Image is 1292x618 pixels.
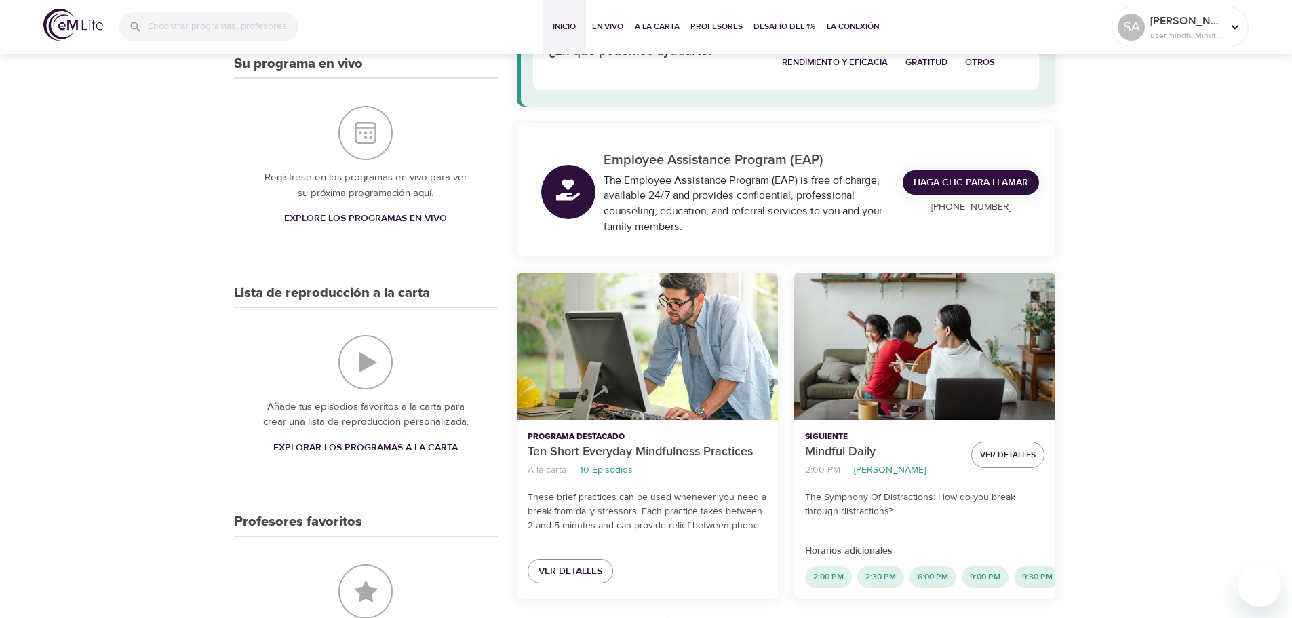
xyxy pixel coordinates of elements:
a: Explore los programas en vivo [279,206,452,231]
span: 9:00 PM [962,571,1009,583]
span: Desafío del 1% [753,20,816,34]
nav: breadcrumb [805,461,960,480]
a: Ver detalles [528,559,613,584]
img: logo [43,9,103,41]
span: En vivo [591,20,624,34]
p: These brief practices can be used whenever you need a break from daily stressors. Each practice t... [528,490,767,533]
p: Horarios adicionales [805,544,1044,558]
span: Explore los programas en vivo [284,210,447,227]
img: Su programa en vivo [338,106,393,160]
div: The Employee Assistance Program (EAP) is free of charge, available 24/7 and provides confidential... [604,173,887,235]
button: Mindful Daily [794,273,1055,420]
span: 9:30 PM [1014,571,1061,583]
p: Mindful Daily [805,443,960,461]
p: Ten Short Everyday Mindfulness Practices [528,443,767,461]
button: Otros [956,52,1004,74]
span: Gratitud [905,55,947,71]
span: 2:30 PM [857,571,904,583]
p: Añade tus episodios favoritos a la carta para crear una lista de reproducción personalizada. [261,400,471,430]
p: [PERSON_NAME] [1150,13,1222,29]
li: · [846,461,848,480]
h3: Lista de reproducción a la carta [234,286,430,301]
span: Otros [965,55,995,71]
p: The Symphony Of Distractions: How do you break through distractions? [805,490,1044,519]
div: 9:30 PM [1014,566,1061,588]
h3: Su programa en vivo [234,56,363,72]
p: Employee Assistance Program (EAP) [604,150,887,170]
p: Regístrese en los programas en vivo para ver su próxima programación aquí. [261,170,471,201]
a: Haga clic para llamar [903,170,1039,195]
iframe: Botón para iniciar la ventana de mensajería [1238,564,1281,607]
span: 6:00 PM [909,571,956,583]
span: Ver detalles [539,563,602,580]
button: Ten Short Everyday Mindfulness Practices [517,273,778,420]
span: Haga clic para llamar [914,174,1028,191]
p: Siguiente [805,431,960,443]
p: 2:00 PM [805,463,840,478]
p: 10 Episodios [580,463,633,478]
p: [PERSON_NAME] [854,463,926,478]
span: Ver detalles [980,448,1036,462]
span: Rendimiento y eficacia [782,55,888,71]
p: Programa destacado [528,431,767,443]
button: Rendimiento y eficacia [773,52,897,74]
nav: breadcrumb [528,461,767,480]
div: 9:00 PM [962,566,1009,588]
h3: Profesores favoritos [234,514,362,530]
p: [PHONE_NUMBER] [903,200,1039,214]
p: user.mindfulMinutes [1150,29,1222,41]
p: A la carta [528,463,566,478]
span: Explorar los programas a la carta [273,440,458,457]
span: La Conexión [827,20,879,34]
li: · [572,461,574,480]
span: Inicio [548,20,581,34]
button: Gratitud [897,52,956,74]
input: Encontrar programas, profesores, etc... [148,12,298,41]
div: SA [1118,14,1145,41]
a: Explorar los programas a la carta [268,436,463,461]
span: A la carta [635,20,680,34]
div: 6:00 PM [909,566,956,588]
img: Lista de reproducción a la carta [338,335,393,389]
div: 2:00 PM [805,566,852,588]
div: 2:30 PM [857,566,904,588]
span: 2:00 PM [805,571,852,583]
button: Ver detalles [971,442,1044,468]
span: Profesores [690,20,743,34]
